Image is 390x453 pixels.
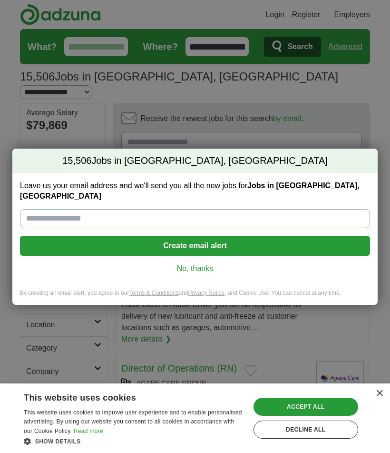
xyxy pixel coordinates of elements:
[12,289,378,305] div: By creating an email alert, you agree to our and , and Cookie Use. You can cancel at any time.
[74,428,103,434] a: Read more, opens a new window
[253,398,358,416] div: Accept all
[24,389,220,403] div: This website uses cookies
[24,436,244,446] div: Show details
[62,154,91,168] span: 15,506
[253,421,358,439] div: Decline all
[129,290,178,296] a: Terms & Conditions
[376,390,383,397] div: Close
[24,409,242,435] span: This website uses cookies to improve user experience and to enable personalised advertising. By u...
[20,181,370,201] label: Leave us your email address and we'll send you all the new jobs for
[35,438,81,445] span: Show details
[20,236,370,256] button: Create email alert
[28,263,362,274] a: No, thanks
[12,149,378,173] h2: Jobs in [GEOGRAPHIC_DATA], [GEOGRAPHIC_DATA]
[188,290,225,296] a: Privacy Notice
